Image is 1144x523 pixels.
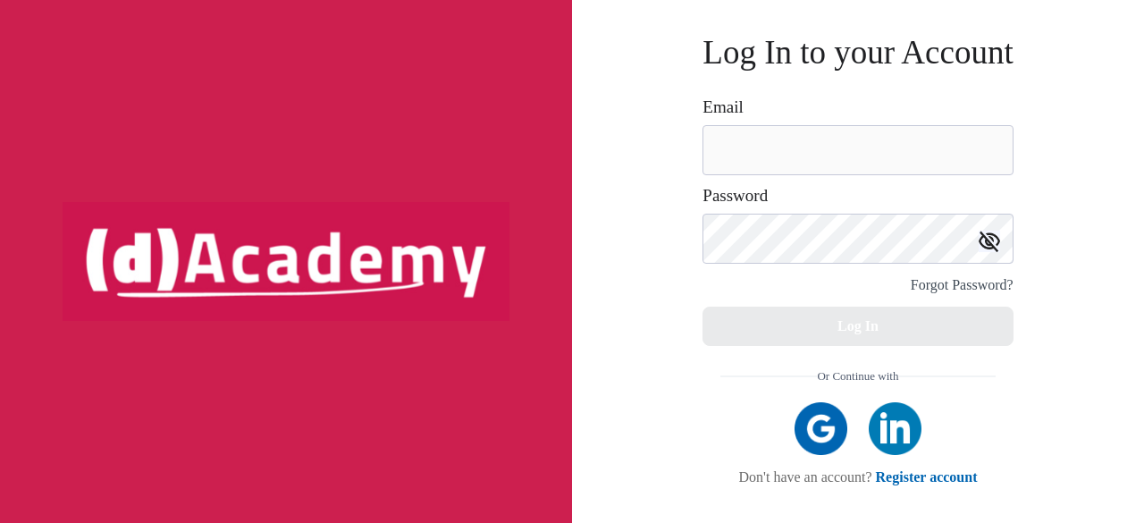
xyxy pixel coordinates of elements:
[869,402,921,455] img: linkedIn icon
[702,98,743,116] label: Email
[720,375,817,377] img: line
[899,375,996,377] img: line
[817,364,898,389] span: Or Continue with
[702,38,1013,67] h3: Log In to your Account
[876,469,978,485] a: Register account
[720,468,995,485] div: Don't have an account?
[702,187,768,205] label: Password
[63,202,509,320] img: logo
[795,402,847,455] img: google icon
[702,307,1013,346] button: Log In
[911,273,1014,298] div: Forgot Password?
[837,314,879,339] div: Log In
[979,231,1000,252] img: icon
